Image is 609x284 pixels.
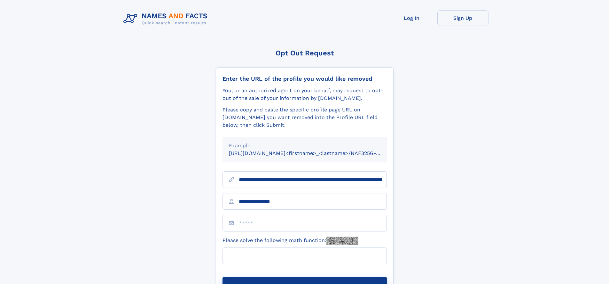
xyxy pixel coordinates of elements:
a: Sign Up [437,10,488,26]
div: Example: [229,142,380,150]
div: Please copy and paste the specific profile page URL on [DOMAIN_NAME] you want removed into the Pr... [223,106,387,129]
label: Please solve the following math function: [223,237,358,245]
div: Enter the URL of the profile you would like removed [223,75,387,82]
div: Opt Out Request [216,49,394,57]
a: Log In [386,10,437,26]
img: Logo Names and Facts [121,10,213,28]
small: [URL][DOMAIN_NAME]<firstname>_<lastname>/NAF325G-xxxxxxxx [229,150,399,156]
div: You, or an authorized agent on your behalf, may request to opt-out of the sale of your informatio... [223,87,387,102]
